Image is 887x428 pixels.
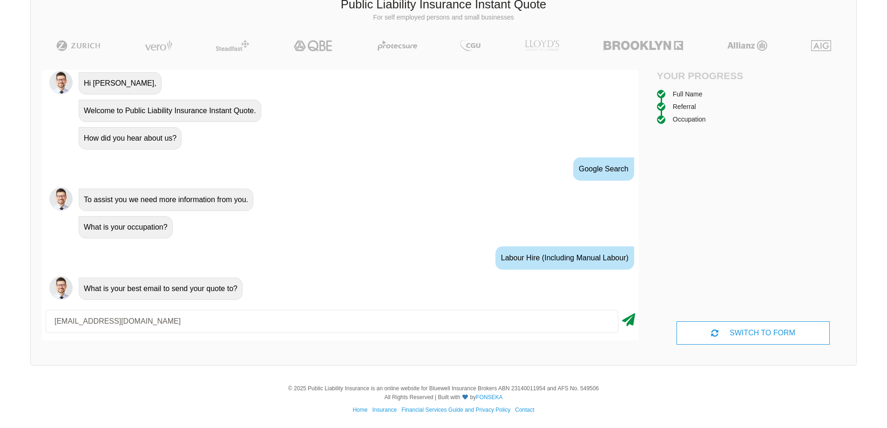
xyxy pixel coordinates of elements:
[49,187,73,211] img: Chatbot | PLI
[79,278,243,300] div: What is your best email to send your quote to?
[372,407,397,413] a: Insurance
[600,40,687,51] img: Brooklyn | Public Liability Insurance
[673,102,696,112] div: Referral
[476,394,502,401] a: FONSEKA
[495,246,634,270] div: Labour Hire (Including Manual Labour)
[49,276,73,299] img: Chatbot | PLI
[79,189,253,211] div: To assist you we need more information from you.
[79,216,173,238] div: What is your occupation?
[515,407,534,413] a: Contact
[807,40,835,51] img: AIG | Public Liability Insurance
[673,89,703,99] div: Full Name
[212,40,253,51] img: Steadfast | Public Liability Insurance
[374,40,421,51] img: Protecsure | Public Liability Insurance
[79,72,162,95] div: Hi [PERSON_NAME],
[520,40,564,51] img: LLOYD's | Public Liability Insurance
[79,127,182,149] div: How did you hear about us?
[141,40,176,51] img: Vero | Public Liability Insurance
[79,100,261,122] div: Welcome to Public Liability Insurance Instant Quote.
[677,321,829,345] div: SWITCH TO FORM
[38,13,849,22] p: For self employed persons and small businesses
[352,407,367,413] a: Home
[401,407,510,413] a: Financial Services Guide and Privacy Policy
[49,71,73,94] img: Chatbot | PLI
[673,114,706,124] div: Occupation
[723,40,772,51] img: Allianz | Public Liability Insurance
[657,70,753,82] h4: Your Progress
[46,310,618,333] input: Your email
[288,40,339,51] img: QBE | Public Liability Insurance
[456,40,484,51] img: CGU | Public Liability Insurance
[52,40,105,51] img: Zurich | Public Liability Insurance
[573,157,634,181] div: Google Search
